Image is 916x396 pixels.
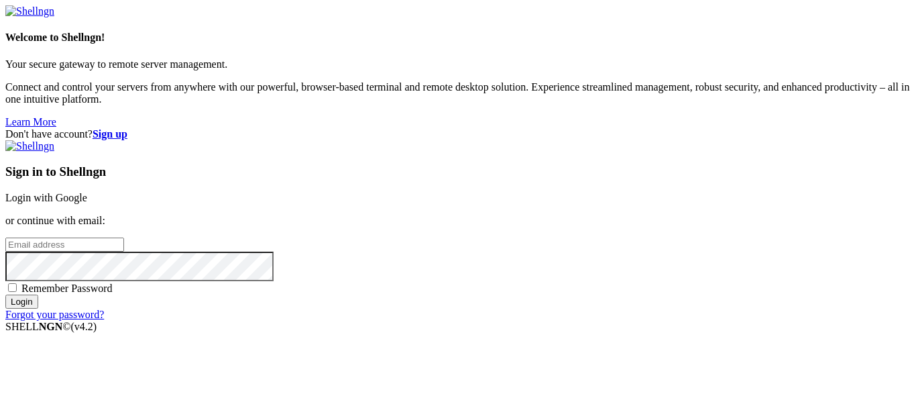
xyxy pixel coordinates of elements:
[5,295,38,309] input: Login
[5,321,97,332] span: SHELL ©
[5,32,911,44] h4: Welcome to Shellngn!
[71,321,97,332] span: 4.2.0
[5,238,124,252] input: Email address
[5,128,911,140] div: Don't have account?
[5,116,56,128] a: Learn More
[5,164,911,179] h3: Sign in to Shellngn
[93,128,127,140] a: Sign up
[5,140,54,152] img: Shellngn
[39,321,63,332] b: NGN
[5,58,911,70] p: Your secure gateway to remote server management.
[5,5,54,17] img: Shellngn
[5,81,911,105] p: Connect and control your servers from anywhere with our powerful, browser-based terminal and remo...
[5,215,911,227] p: or continue with email:
[21,283,113,294] span: Remember Password
[5,192,87,203] a: Login with Google
[8,283,17,292] input: Remember Password
[5,309,104,320] a: Forgot your password?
